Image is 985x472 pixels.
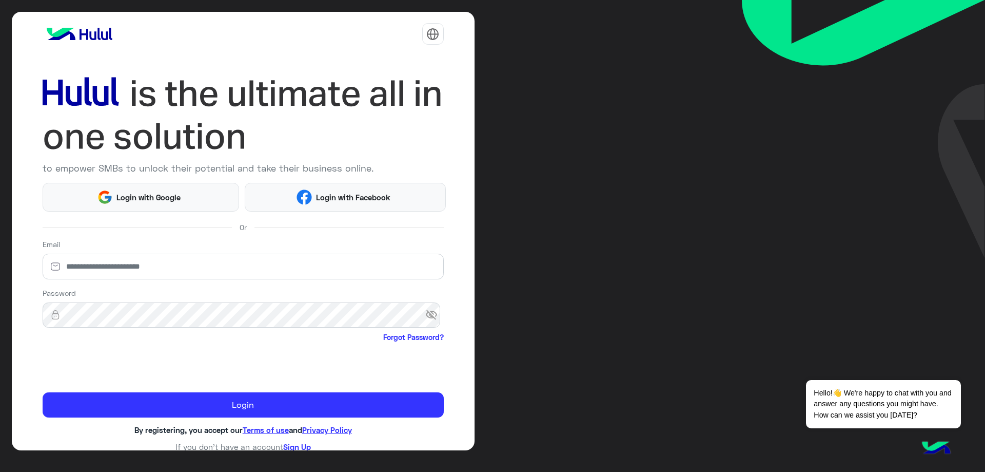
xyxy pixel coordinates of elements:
span: visibility_off [425,306,444,325]
a: Sign Up [283,442,311,451]
img: lock [43,310,68,320]
p: to empower SMBs to unlock their potential and take their business online. [43,161,444,175]
span: Hello!👋 We're happy to chat with you and answer any questions you might have. How can we assist y... [806,380,960,428]
a: Terms of use [243,425,289,435]
button: Login [43,392,444,418]
span: Login with Facebook [312,192,394,203]
h6: If you don’t have an account [43,442,444,451]
img: Google [97,190,112,205]
img: email [43,261,68,272]
img: hululLoginTitle_EN.svg [43,72,444,158]
button: Login with Facebook [245,183,445,211]
span: By registering, you accept our [134,425,243,435]
img: tab [426,28,439,41]
label: Password [43,288,76,298]
span: and [289,425,302,435]
button: Login with Google [43,183,240,211]
span: Login with Google [113,192,185,203]
img: Facebook [297,190,312,205]
a: Forgot Password? [383,332,444,343]
span: Or [240,222,247,233]
img: hulul-logo.png [918,431,954,467]
iframe: reCAPTCHA [43,345,199,385]
a: Privacy Policy [302,425,352,435]
label: Email [43,239,60,250]
img: logo [43,24,116,44]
